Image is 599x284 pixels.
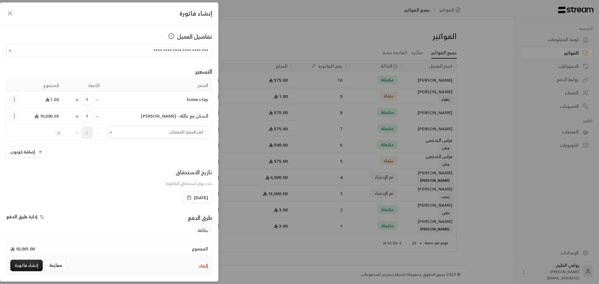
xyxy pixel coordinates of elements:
[6,47,14,55] button: Open
[194,195,208,201] span: [DATE]
[103,80,212,91] th: المنتج
[166,168,212,176] div: تاريخ الاستحقاق
[179,8,212,19] span: إنشاء فاتورة
[107,129,114,136] button: Open
[81,94,93,105] span: 1
[10,260,43,271] button: إنشاء فاتورة
[187,95,208,103] span: home stay
[34,112,59,120] span: 10,000.00
[177,32,212,41] span: تفاصيل العميل
[192,246,208,252] span: المجموع
[141,112,208,120] span: السكن مع عائلة - [PERSON_NAME]
[6,213,37,220] span: إدارة طرق الدفع
[188,213,212,223] span: طرق الدفع
[81,110,93,122] span: 1
[6,146,47,158] button: إضافة كوبون
[45,260,66,271] button: معاينة
[166,179,212,187] span: حدد يوم استحقاق الفاتورة
[193,226,212,235] span: بطاقة
[199,263,208,269] button: إلغاء
[45,95,59,103] span: 1.00
[6,79,212,141] table: Selected Products
[22,124,63,141] td: -
[81,127,93,138] span: 0
[22,80,63,91] th: المجموع
[63,80,103,91] th: الكمية
[6,67,212,76] div: التسعير
[10,246,35,252] span: 10,001.00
